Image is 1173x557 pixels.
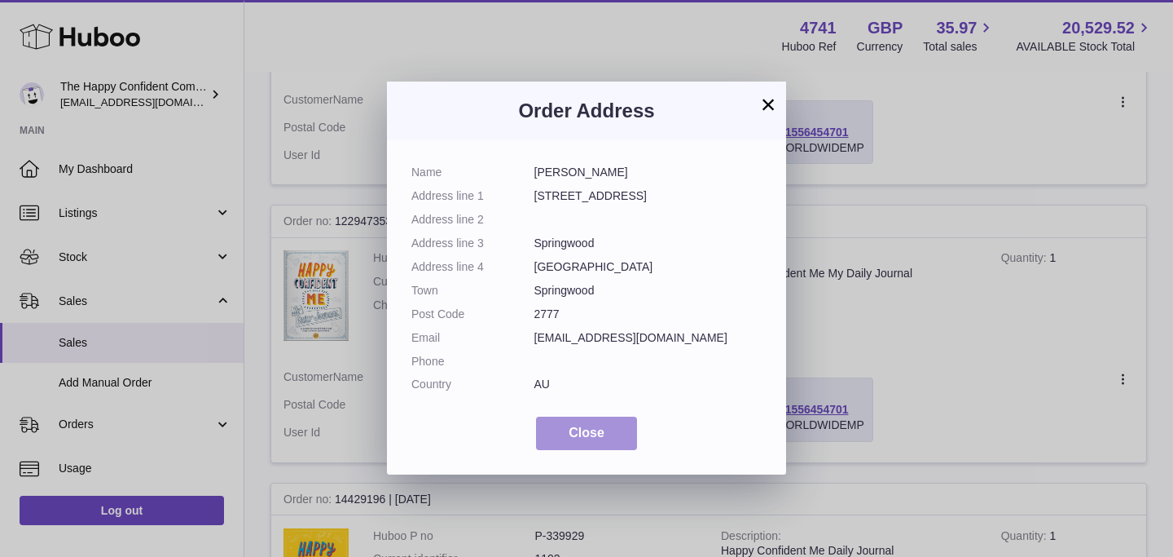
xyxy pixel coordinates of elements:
[534,307,762,322] dd: 2777
[411,98,762,124] h3: Order Address
[411,330,534,346] dt: Email
[411,283,534,298] dt: Town
[758,95,778,114] button: ×
[411,259,534,275] dt: Address line 4
[534,165,762,180] dd: [PERSON_NAME]
[534,377,762,392] dd: AU
[411,377,534,392] dt: Country
[411,307,534,322] dt: Post Code
[534,188,762,204] dd: [STREET_ADDRESS]
[411,236,534,251] dt: Address line 3
[534,283,762,298] dd: Springwood
[534,259,762,275] dd: [GEOGRAPHIC_DATA]
[534,236,762,251] dd: Springwood
[536,417,637,450] button: Close
[411,188,534,204] dt: Address line 1
[411,212,534,228] dt: Address line 2
[411,165,534,180] dt: Name
[534,330,762,346] dd: [EMAIL_ADDRESS][DOMAIN_NAME]
[569,426,604,440] span: Close
[411,354,534,369] dt: Phone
